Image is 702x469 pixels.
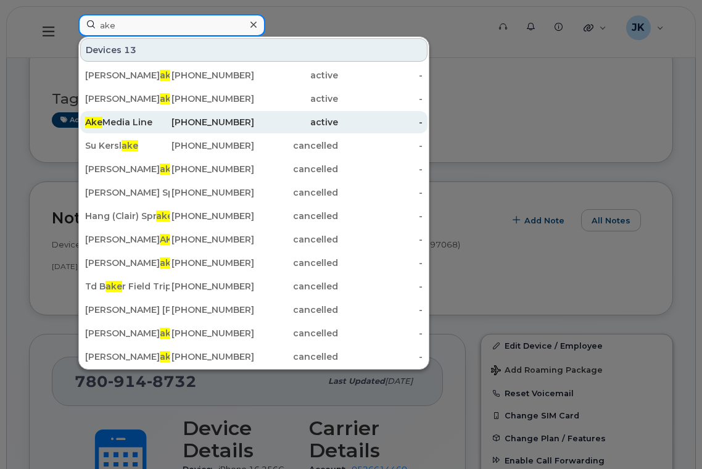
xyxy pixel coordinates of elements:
[338,210,423,222] div: -
[160,328,176,339] span: ake
[338,139,423,152] div: -
[105,281,122,292] span: ake
[80,135,427,157] a: Su Kerslake[PHONE_NUMBER]cancelled-
[156,210,173,222] span: ake
[170,280,254,293] div: [PHONE_NUMBER]
[338,351,423,363] div: -
[80,346,427,368] a: [PERSON_NAME]aker[PHONE_NUMBER]cancelled-
[254,186,339,199] div: cancelled
[160,257,176,268] span: ake
[254,280,339,293] div: cancelled
[124,44,136,56] span: 13
[80,38,427,62] div: Devices
[80,88,427,110] a: [PERSON_NAME]aker[PHONE_NUMBER]active-
[338,280,423,293] div: -
[170,304,254,316] div: [PHONE_NUMBER]
[85,163,170,175] div: [PERSON_NAME] r
[85,139,170,152] div: Su Kersl
[170,186,254,199] div: [PHONE_NUMBER]
[85,210,170,222] div: Hang (Clair) Spr
[85,351,170,363] div: [PERSON_NAME] r
[254,257,339,269] div: cancelled
[254,351,339,363] div: cancelled
[170,69,254,81] div: [PHONE_NUMBER]
[254,327,339,339] div: cancelled
[80,111,427,133] a: AkeMedia Line[PHONE_NUMBER]active-
[85,69,170,81] div: [PERSON_NAME] r
[254,304,339,316] div: cancelled
[170,351,254,363] div: [PHONE_NUMBER]
[122,140,138,151] span: ake
[85,186,170,199] div: [PERSON_NAME] Spr
[338,233,423,246] div: -
[85,116,170,128] div: Media Line
[80,158,427,180] a: [PERSON_NAME]aker[PHONE_NUMBER]cancelled-
[80,228,427,251] a: [PERSON_NAME]AKELA[PHONE_NUMBER]cancelled-
[160,93,176,104] span: ake
[170,93,254,105] div: [PHONE_NUMBER]
[254,69,339,81] div: active
[78,14,265,36] input: Find something...
[85,304,170,316] div: [PERSON_NAME] [PERSON_NAME] r unknown user
[338,186,423,199] div: -
[80,181,427,204] a: [PERSON_NAME] Spr[PHONE_NUMBER]cancelled-
[160,234,178,245] span: AKE
[338,163,423,175] div: -
[85,327,170,339] div: [PERSON_NAME] la
[254,210,339,222] div: cancelled
[80,299,427,321] a: [PERSON_NAME] [PERSON_NAME]r unknown user[PHONE_NUMBER]cancelled-
[338,69,423,81] div: -
[170,139,254,152] div: [PHONE_NUMBER]
[170,163,254,175] div: [PHONE_NUMBER]
[160,351,176,362] span: ake
[80,322,427,344] a: [PERSON_NAME]akela[PHONE_NUMBER]cancelled-
[85,117,102,128] span: Ake
[80,252,427,274] a: [PERSON_NAME]aker[PHONE_NUMBER]cancelled-
[80,64,427,86] a: [PERSON_NAME]aker[PHONE_NUMBER]active-
[85,93,170,105] div: [PERSON_NAME] r
[80,205,427,227] a: Hang (Clair) Sprake[PHONE_NUMBER]cancelled-
[254,163,339,175] div: cancelled
[338,327,423,339] div: -
[254,116,339,128] div: active
[338,257,423,269] div: -
[170,210,254,222] div: [PHONE_NUMBER]
[85,257,170,269] div: [PERSON_NAME] r
[170,233,254,246] div: [PHONE_NUMBER]
[160,70,176,81] span: ake
[254,93,339,105] div: active
[170,257,254,269] div: [PHONE_NUMBER]
[170,116,254,128] div: [PHONE_NUMBER]
[338,116,423,128] div: -
[160,164,176,175] span: ake
[254,139,339,152] div: cancelled
[338,93,423,105] div: -
[80,275,427,297] a: Td Baker Field Trip .[PHONE_NUMBER]cancelled-
[338,304,423,316] div: -
[170,327,254,339] div: [PHONE_NUMBER]
[85,280,170,293] div: Td B r Field Trip .
[254,233,339,246] div: cancelled
[85,233,170,246] div: [PERSON_NAME] LA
